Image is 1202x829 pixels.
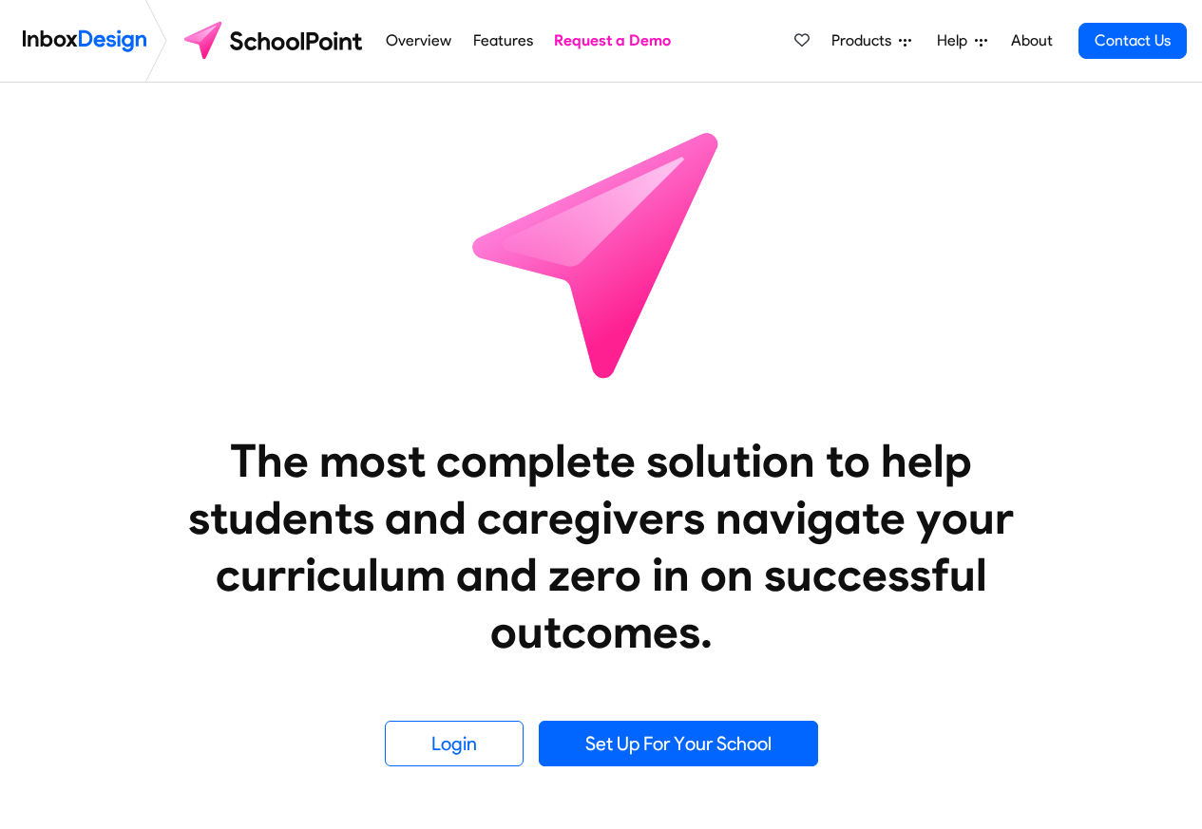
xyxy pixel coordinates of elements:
[1078,23,1187,59] a: Contact Us
[937,29,975,52] span: Help
[381,22,457,60] a: Overview
[824,22,919,60] a: Products
[1005,22,1058,60] a: About
[549,22,677,60] a: Request a Demo
[929,22,995,60] a: Help
[539,721,818,766] a: Set Up For Your School
[831,29,899,52] span: Products
[175,18,375,64] img: schoolpoint logo
[385,721,524,766] a: Login
[150,432,1053,660] heading: The most complete solution to help students and caregivers navigate your curriculum and zero in o...
[430,83,773,424] img: icon_schoolpoint.svg
[467,22,538,60] a: Features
